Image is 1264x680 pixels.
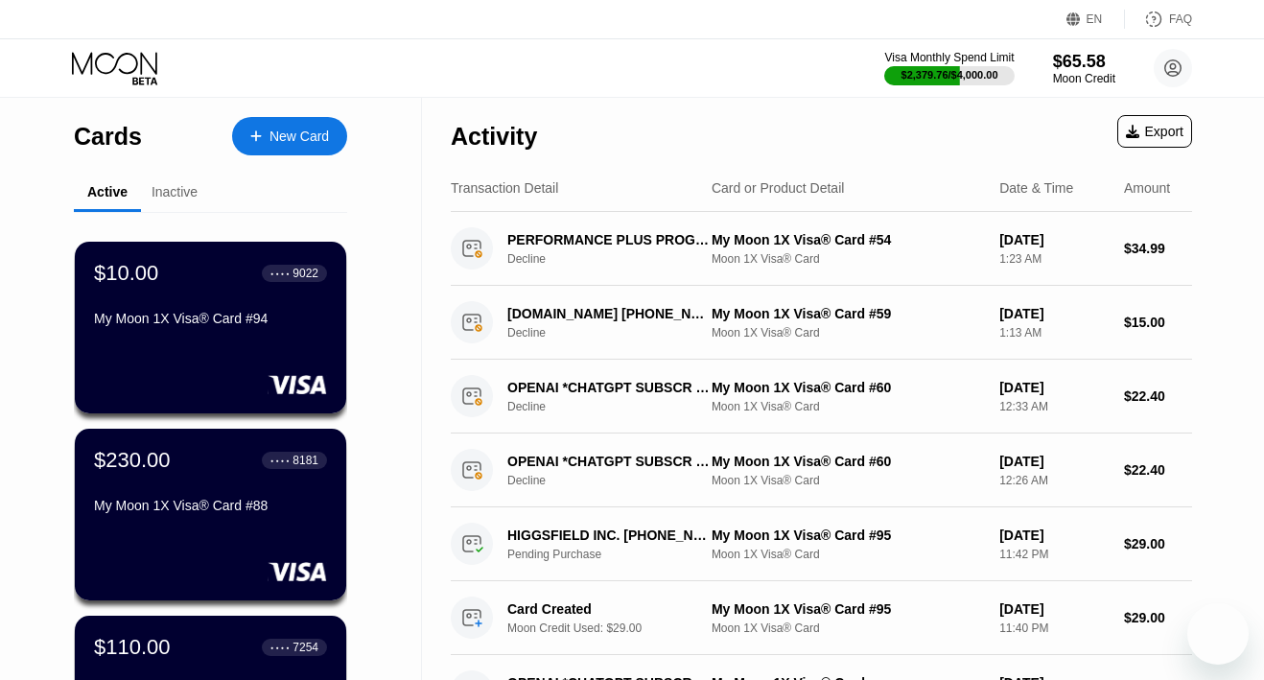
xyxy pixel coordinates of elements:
div: New Card [269,129,329,145]
div: 1:23 AM [999,252,1109,266]
div: Cards [74,123,142,151]
div: [DATE] [999,232,1109,247]
div: Visa Monthly Spend Limit$2,379.76/$4,000.00 [884,51,1014,85]
div: 9022 [293,267,318,280]
div: 8181 [293,454,318,467]
iframe: Кнопка запуска окна обмена сообщениями [1187,603,1249,665]
div: Decline [507,252,728,266]
div: $15.00 [1124,315,1192,330]
div: Export [1117,115,1192,148]
div: $29.00 [1124,536,1192,551]
div: 7254 [293,641,318,654]
div: Decline [507,326,728,340]
div: Active [87,184,128,199]
div: My Moon 1X Visa® Card #60 [712,454,984,469]
div: EN [1087,12,1103,26]
div: Moon Credit [1053,72,1115,85]
div: OPENAI *CHATGPT SUBSCR [PHONE_NUMBER] IE [507,454,713,469]
div: $230.00 [94,448,171,473]
div: ● ● ● ● [270,457,290,463]
div: OPENAI *CHATGPT SUBSCR [PHONE_NUMBER] IEDeclineMy Moon 1X Visa® Card #60Moon 1X Visa® Card[DATE]1... [451,434,1192,507]
div: ● ● ● ● [270,270,290,276]
div: Card CreatedMoon Credit Used: $29.00My Moon 1X Visa® Card #95Moon 1X Visa® Card[DATE]11:40 PM$29.00 [451,581,1192,655]
div: PERFORMANCE PLUS PROGR [PHONE_NUMBER] USDeclineMy Moon 1X Visa® Card #54Moon 1X Visa® Card[DATE]1... [451,212,1192,286]
div: $34.99 [1124,241,1192,256]
div: Moon 1X Visa® Card [712,326,984,340]
div: Moon 1X Visa® Card [712,621,984,635]
div: [DATE] [999,380,1109,395]
div: $29.00 [1124,610,1192,625]
div: Moon 1X Visa® Card [712,474,984,487]
div: PERFORMANCE PLUS PROGR [PHONE_NUMBER] US [507,232,713,247]
div: 12:33 AM [999,400,1109,413]
div: My Moon 1X Visa® Card #60 [712,380,984,395]
div: New Card [232,117,347,155]
div: $10.00● ● ● ●9022My Moon 1X Visa® Card #94 [75,242,346,413]
div: Pending Purchase [507,548,728,561]
div: My Moon 1X Visa® Card #54 [712,232,984,247]
div: EN [1066,10,1125,29]
div: My Moon 1X Visa® Card #94 [94,311,327,326]
div: FAQ [1125,10,1192,29]
div: Inactive [152,184,198,199]
div: Moon 1X Visa® Card [712,400,984,413]
div: My Moon 1X Visa® Card #95 [712,528,984,543]
div: Amount [1124,180,1170,196]
div: $65.58 [1053,52,1115,72]
div: Decline [507,474,728,487]
div: Date & Time [999,180,1073,196]
div: [DOMAIN_NAME] [PHONE_NUMBER] USDeclineMy Moon 1X Visa® Card #59Moon 1X Visa® Card[DATE]1:13 AM$15.00 [451,286,1192,360]
div: [DATE] [999,454,1109,469]
div: $22.40 [1124,388,1192,404]
div: Moon Credit Used: $29.00 [507,621,728,635]
div: $230.00● ● ● ●8181My Moon 1X Visa® Card #88 [75,429,346,600]
div: HIGGSFIELD INC. [PHONE_NUMBER] US [507,528,713,543]
div: 11:42 PM [999,548,1109,561]
div: ● ● ● ● [270,645,290,650]
div: [DATE] [999,306,1109,321]
div: Moon 1X Visa® Card [712,252,984,266]
div: $2,379.76 / $4,000.00 [901,69,998,81]
div: My Moon 1X Visa® Card #59 [712,306,984,321]
div: OPENAI *CHATGPT SUBSCR [PHONE_NUMBER] IE [507,380,713,395]
div: 12:26 AM [999,474,1109,487]
div: $10.00 [94,261,158,286]
div: My Moon 1X Visa® Card #95 [712,601,984,617]
div: Transaction Detail [451,180,558,196]
div: My Moon 1X Visa® Card #88 [94,498,327,513]
div: 11:40 PM [999,621,1109,635]
div: Export [1126,124,1183,139]
div: FAQ [1169,12,1192,26]
div: Moon 1X Visa® Card [712,548,984,561]
div: $65.58Moon Credit [1053,52,1115,85]
div: Activity [451,123,537,151]
div: [DOMAIN_NAME] [PHONE_NUMBER] US [507,306,713,321]
div: HIGGSFIELD INC. [PHONE_NUMBER] USPending PurchaseMy Moon 1X Visa® Card #95Moon 1X Visa® Card[DATE... [451,507,1192,581]
div: $22.40 [1124,462,1192,478]
div: $110.00 [94,635,171,660]
div: Card Created [507,601,713,617]
div: OPENAI *CHATGPT SUBSCR [PHONE_NUMBER] IEDeclineMy Moon 1X Visa® Card #60Moon 1X Visa® Card[DATE]1... [451,360,1192,434]
div: Card or Product Detail [712,180,845,196]
div: Decline [507,400,728,413]
div: Visa Monthly Spend Limit [884,51,1014,64]
div: 1:13 AM [999,326,1109,340]
div: [DATE] [999,528,1109,543]
div: [DATE] [999,601,1109,617]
